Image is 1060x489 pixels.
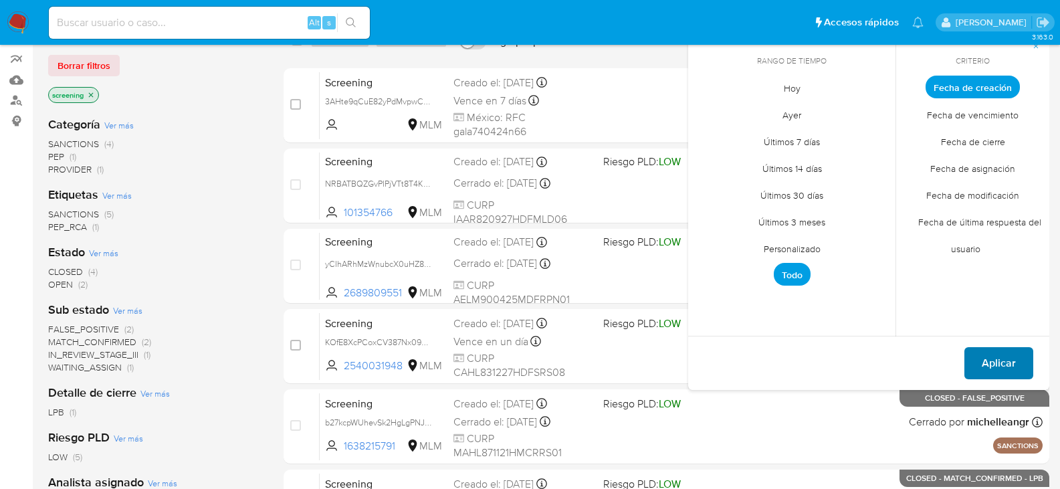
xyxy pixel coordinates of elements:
[327,16,331,29] span: s
[337,13,364,32] button: search-icon
[956,16,1031,29] p: cesar.gonzalez@mercadolibre.com.mx
[1036,15,1050,29] a: Salir
[309,16,320,29] span: Alt
[824,15,899,29] span: Accesos rápidos
[1032,31,1053,42] span: 3.163.0
[912,17,924,28] a: Notificaciones
[49,14,370,31] input: Buscar usuario o caso...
